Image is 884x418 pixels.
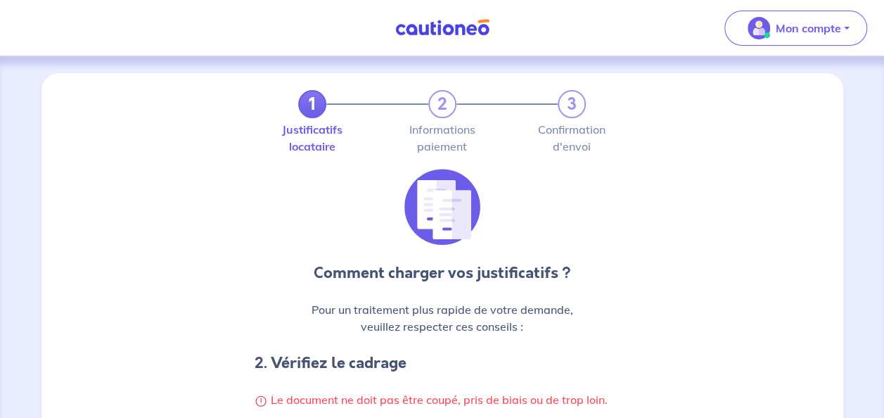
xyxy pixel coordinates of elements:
label: Informations paiement [428,124,456,152]
p: Le document ne doit pas être coupé, pris de biais ou de trop loin. [255,391,630,408]
p: Mon compte [776,20,841,37]
h4: 2. Vérifiez le cadrage [255,352,630,374]
p: Pour un traitement plus rapide de votre demande, veuillez respecter ces conseils : [255,301,630,335]
a: 1 [298,90,326,118]
img: illu_list_justif.svg [404,169,480,245]
p: Comment charger vos justificatifs ? [255,262,630,284]
label: Justificatifs locataire [298,124,326,152]
img: Cautioneo [390,19,495,37]
label: Confirmation d'envoi [558,124,586,152]
img: Warning [255,395,267,407]
button: illu_account_valid_menu.svgMon compte [724,11,867,46]
img: illu_account_valid_menu.svg [748,17,770,39]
